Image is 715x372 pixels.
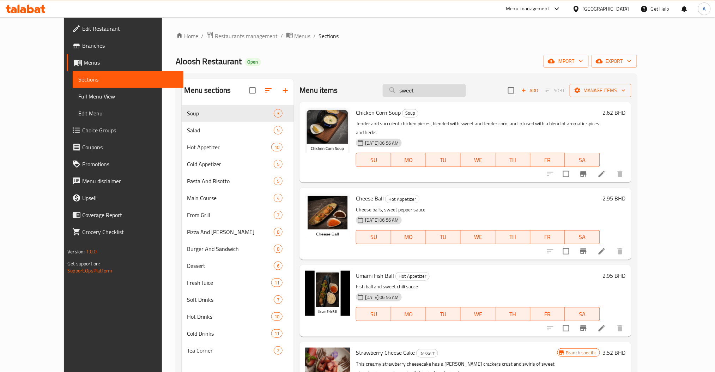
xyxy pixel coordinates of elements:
[182,206,294,223] div: From Grill7
[274,246,282,252] span: 8
[498,155,528,165] span: TH
[583,5,629,13] div: [GEOGRAPHIC_DATA]
[426,153,461,167] button: TU
[184,85,231,96] h2: Menu sections
[314,32,316,40] li: /
[563,349,600,356] span: Branch specific
[356,153,391,167] button: SU
[274,161,282,168] span: 5
[305,108,350,153] img: Chicken Corn Soup
[362,294,401,301] span: [DATE] 06:56 AM
[498,309,528,319] span: TH
[182,190,294,206] div: Main Course4
[603,193,626,203] h6: 2.95 BHD
[274,109,283,118] div: items
[356,193,384,204] span: Cheese Ball
[286,31,311,41] a: Menus
[575,86,626,95] span: Manage items
[549,57,583,66] span: import
[274,178,282,185] span: 5
[187,143,271,151] div: Hot Appetizer
[592,55,637,68] button: export
[402,109,418,117] span: Soup
[531,307,565,321] button: FR
[67,206,183,223] a: Coverage Report
[429,232,458,242] span: TU
[187,109,274,118] div: Soup
[271,312,283,321] div: items
[187,262,274,270] span: Dessert
[565,307,600,321] button: SA
[67,247,85,256] span: Version:
[245,83,260,98] span: Select all sections
[461,230,496,244] button: WE
[305,271,350,316] img: Umami Fish Ball
[463,309,493,319] span: WE
[182,122,294,139] div: Salad5
[67,122,183,139] a: Choice Groups
[67,156,183,173] a: Promotions
[559,321,574,336] span: Select to update
[82,24,178,33] span: Edit Restaurant
[274,347,282,354] span: 2
[612,243,629,260] button: delete
[568,232,597,242] span: SA
[82,160,178,168] span: Promotions
[416,349,438,358] div: Dessert
[417,349,438,358] span: Dessert
[274,195,282,202] span: 4
[612,320,629,337] button: delete
[568,155,597,165] span: SA
[187,278,271,287] div: Fresh Juice
[245,59,261,65] span: Open
[603,348,626,358] h6: 3.52 BHD
[598,247,606,256] a: Edit menu item
[274,126,283,134] div: items
[565,153,600,167] button: SA
[299,85,338,96] h2: Menu items
[356,230,391,244] button: SU
[295,32,311,40] span: Menus
[603,108,626,118] h6: 2.62 BHD
[187,245,274,253] span: Burger And Sandwich
[356,205,600,214] p: Cheese balls, sweet pepper sauce
[463,232,493,242] span: WE
[73,88,183,105] a: Full Menu View
[78,75,178,84] span: Sections
[533,309,563,319] span: FR
[272,280,282,286] span: 11
[187,346,274,355] div: Tea Corner
[67,190,183,206] a: Upsell
[531,153,565,167] button: FR
[496,153,531,167] button: TH
[187,228,274,236] div: Pizza And Mnoushita
[356,347,415,358] span: Strawberry Cheese Cake
[82,228,178,236] span: Grocery Checklist
[176,32,199,40] a: Home
[187,177,274,185] div: Pasta And Risotto
[496,307,531,321] button: TH
[274,228,283,236] div: items
[598,324,606,332] a: Edit menu item
[461,307,496,321] button: WE
[187,312,271,321] span: Hot Drinks
[201,32,204,40] li: /
[274,211,283,219] div: items
[544,55,589,68] button: import
[187,211,274,219] span: From Grill
[570,84,631,97] button: Manage items
[182,325,294,342] div: Cold Drinks11
[394,155,423,165] span: MO
[274,296,282,303] span: 7
[274,346,283,355] div: items
[182,223,294,240] div: Pizza And [PERSON_NAME]8
[429,309,458,319] span: TU
[391,307,426,321] button: MO
[383,84,466,97] input: search
[274,263,282,269] span: 6
[187,160,274,168] span: Cold Appetizer
[272,313,282,320] span: 10
[182,105,294,122] div: Soup3
[565,230,600,244] button: SA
